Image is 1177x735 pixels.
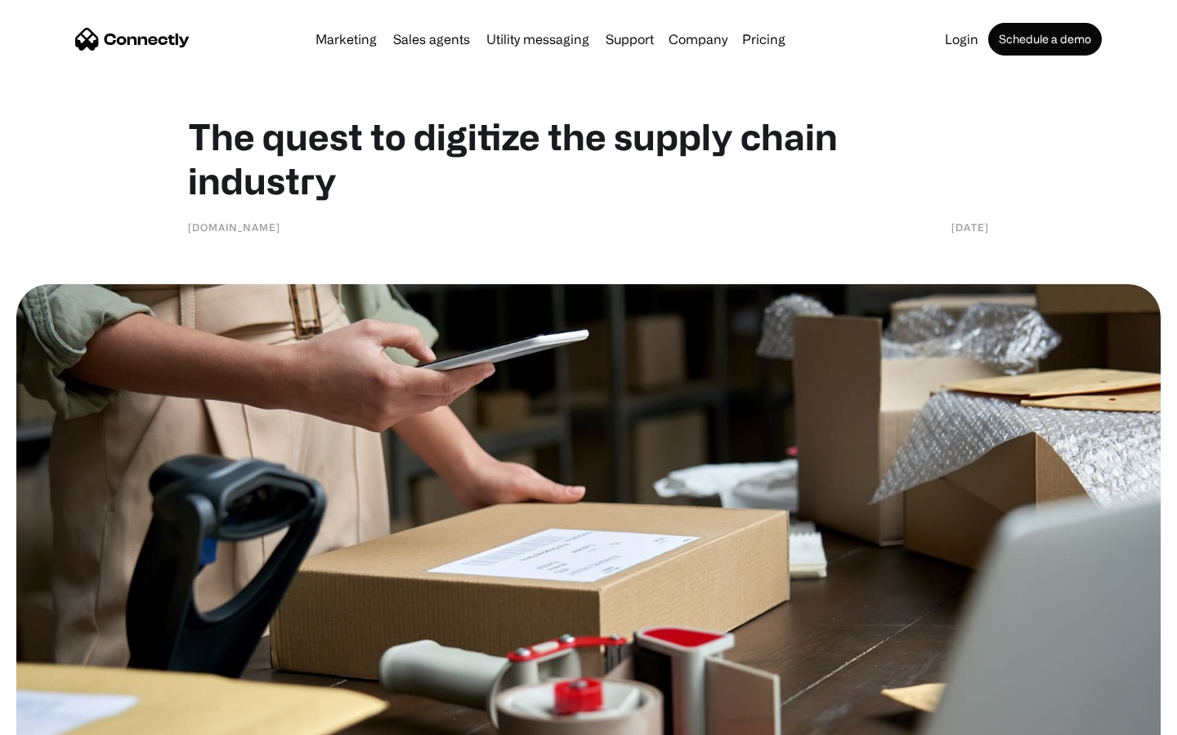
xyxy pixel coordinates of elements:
[188,114,989,203] h1: The quest to digitize the supply chain industry
[480,33,596,46] a: Utility messaging
[599,33,660,46] a: Support
[951,219,989,235] div: [DATE]
[988,23,1102,56] a: Schedule a demo
[669,28,727,51] div: Company
[387,33,477,46] a: Sales agents
[736,33,792,46] a: Pricing
[188,219,280,235] div: [DOMAIN_NAME]
[309,33,383,46] a: Marketing
[938,33,985,46] a: Login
